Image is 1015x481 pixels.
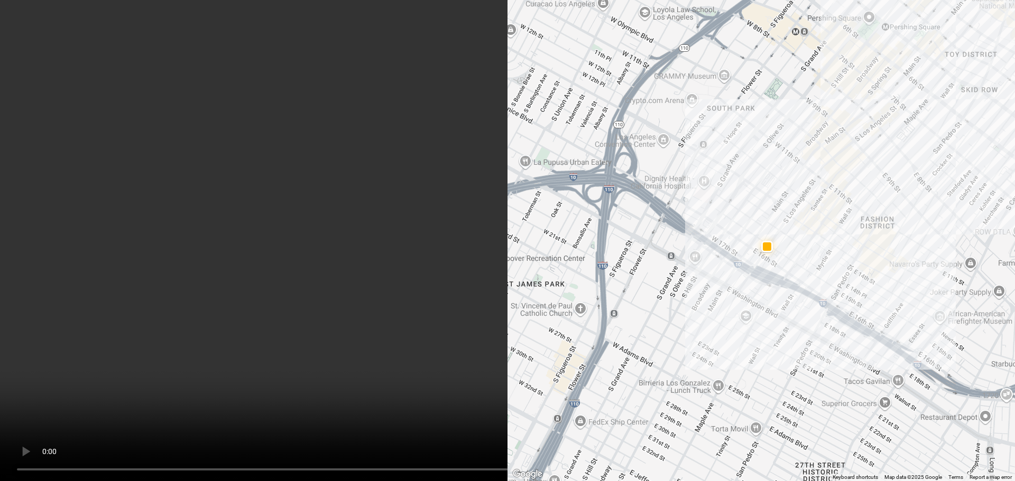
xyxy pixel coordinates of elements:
[970,474,1012,480] a: Report a map error
[884,474,942,480] span: Map data ©2025 Google
[833,474,878,481] button: Keyboard shortcuts
[510,467,545,481] img: Google
[948,474,963,480] a: Terms (opens in new tab)
[510,467,545,481] a: Open this area in Google Maps (opens a new window)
